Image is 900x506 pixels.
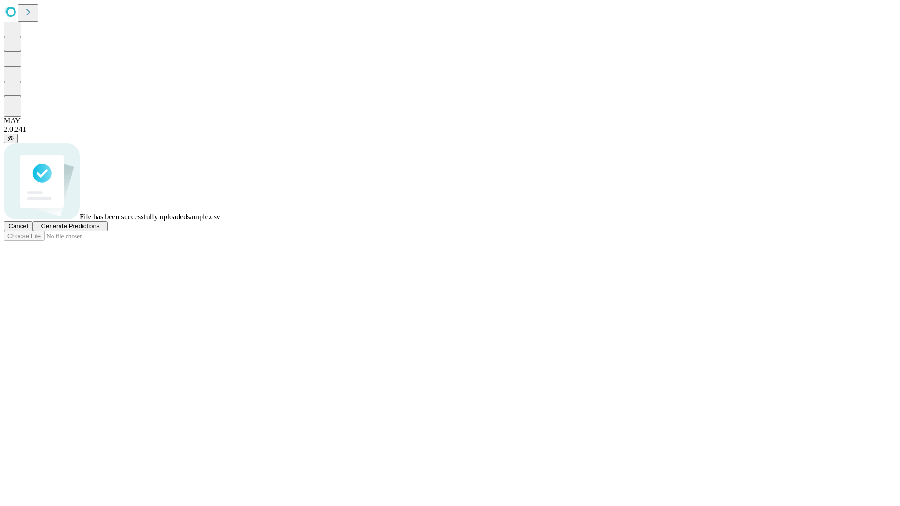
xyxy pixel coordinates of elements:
button: Cancel [4,221,33,231]
button: @ [4,134,18,143]
div: MAY [4,117,896,125]
button: Generate Predictions [33,221,108,231]
span: @ [7,135,14,142]
span: sample.csv [187,213,220,221]
span: Cancel [8,223,28,230]
div: 2.0.241 [4,125,896,134]
span: Generate Predictions [41,223,99,230]
span: File has been successfully uploaded [80,213,187,221]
